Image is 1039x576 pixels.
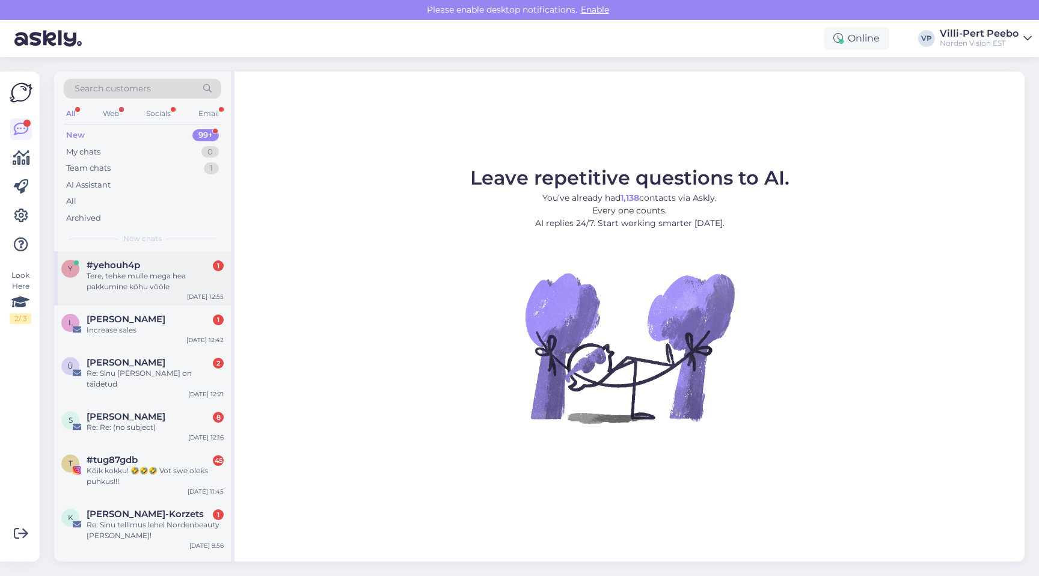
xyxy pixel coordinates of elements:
div: 2 [213,358,224,369]
div: [DATE] 11:45 [188,487,224,496]
div: Tere, tehke mulle mega hea pakkumine kõhu vööle [87,271,224,292]
div: [DATE] 12:42 [186,335,224,345]
div: Kõik kokku! 🤣🤣🤣 Vot swe oleks puhkus!!! [87,465,224,487]
div: Domain: [DOMAIN_NAME] [31,31,132,41]
img: website_grey.svg [19,31,29,41]
span: K [68,513,73,522]
span: Ü [67,361,73,370]
div: Email [196,106,221,121]
span: S [69,415,73,424]
div: Re: Re: (no subject) [87,422,224,433]
p: You’ve already had contacts via Askly. Every one counts. AI replies 24/7. Start working smarter [... [470,192,789,230]
div: [DATE] 12:21 [188,390,224,399]
div: Domain Overview [46,77,108,85]
div: Villi-Pert Peebo [940,29,1019,38]
div: Keywords by Traffic [133,77,203,85]
div: Norden Vision EST [940,38,1019,48]
span: y [68,264,73,273]
img: Askly Logo [10,81,32,104]
span: #tug87gdb [87,455,138,465]
div: VP [918,30,935,47]
img: logo_orange.svg [19,19,29,29]
div: New [66,129,85,141]
div: [DATE] 12:16 [188,433,224,442]
div: 2 / 3 [10,313,31,324]
span: Leave repetitive questions to AI. [470,166,789,189]
span: Lisa Jacobs [87,314,165,325]
img: tab_keywords_by_traffic_grey.svg [120,76,129,85]
img: No Chat active [521,239,738,456]
div: My chats [66,146,100,158]
div: 1 [213,314,224,325]
div: 1 [213,260,224,271]
span: #yehouh4p [87,260,140,271]
div: 45 [213,455,224,466]
span: Search customers [75,82,151,95]
span: t [69,459,73,468]
div: [DATE] 9:56 [189,541,224,550]
div: [DATE] 12:55 [187,292,224,301]
div: 1 [213,509,224,520]
div: 0 [201,146,219,158]
a: Villi-Pert PeeboNorden Vision EST [940,29,1032,48]
span: L [69,318,73,327]
div: Increase sales [87,325,224,335]
div: AI Assistant [66,179,111,191]
div: 1 [204,162,219,174]
div: Socials [144,106,173,121]
span: Ülle Saareoks [87,357,165,368]
span: Sandra Veskus [87,411,165,422]
div: All [64,106,78,121]
b: 1,138 [621,192,639,203]
div: v 4.0.25 [34,19,59,29]
div: 8 [213,412,224,423]
div: Re: Sinu tellimus lehel Nordenbeauty [PERSON_NAME]! [87,519,224,541]
div: Look Here [10,270,31,324]
div: 99+ [192,129,219,141]
span: Kersti Berendsen-Korzets [87,509,204,519]
div: Team chats [66,162,111,174]
span: Enable [577,4,613,15]
img: tab_domain_overview_orange.svg [32,76,42,85]
span: New chats [123,233,162,244]
div: All [66,195,76,207]
div: Re: Sinu [PERSON_NAME] on täidetud [87,368,224,390]
div: Online [824,28,889,49]
div: Web [100,106,121,121]
div: Archived [66,212,101,224]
